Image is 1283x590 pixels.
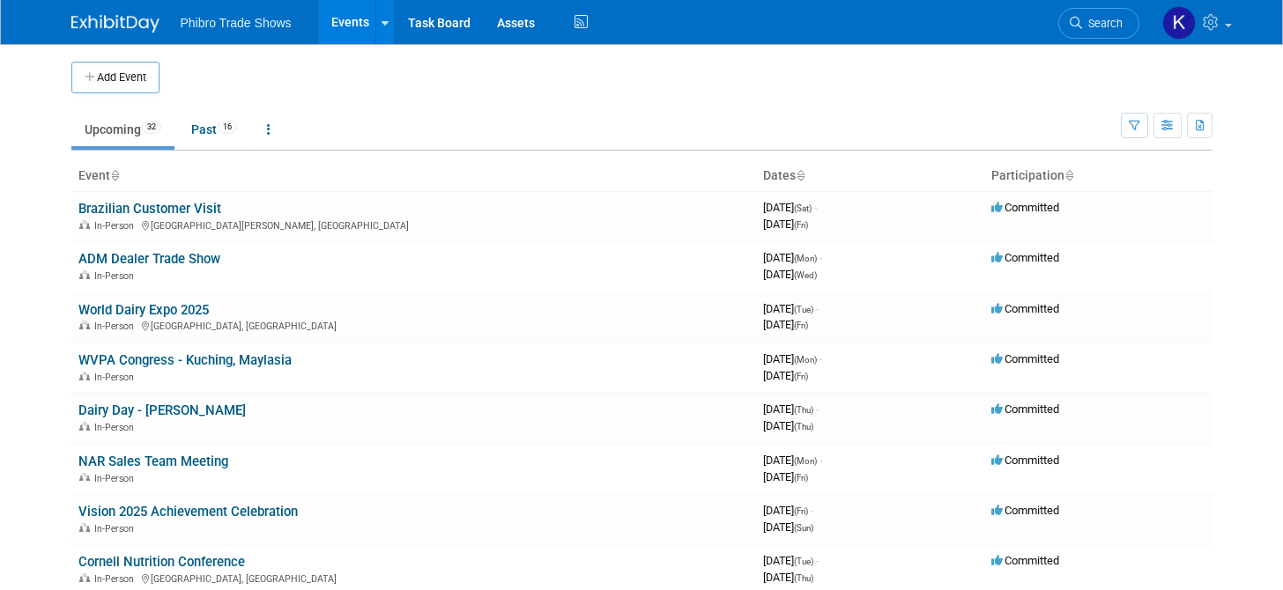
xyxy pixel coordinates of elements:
a: Sort by Start Date [796,168,805,182]
span: [DATE] [763,201,817,214]
a: Sort by Participation Type [1064,168,1073,182]
span: - [811,504,813,517]
span: [DATE] [763,454,822,467]
span: (Thu) [794,573,813,583]
span: [DATE] [763,352,822,365]
span: [DATE] [763,268,817,281]
div: [GEOGRAPHIC_DATA], [GEOGRAPHIC_DATA] [78,318,749,332]
span: 32 [142,121,161,134]
span: (Fri) [794,372,808,381]
span: - [819,251,822,264]
span: [DATE] [763,571,813,584]
a: Past16 [178,113,250,146]
span: - [816,302,819,315]
img: In-Person Event [79,573,90,582]
span: In-Person [94,573,139,585]
a: Sort by Event Name [110,168,119,182]
span: - [814,201,817,214]
a: Dairy Day - [PERSON_NAME] [78,402,246,418]
span: - [816,402,819,416]
a: WVPA Congress - Kuching, Maylasia [78,352,292,368]
span: (Fri) [794,473,808,483]
span: [DATE] [763,520,813,534]
span: (Sat) [794,203,812,213]
img: In-Person Event [79,473,90,482]
th: Dates [756,161,984,191]
span: [DATE] [763,470,808,483]
img: In-Person Event [79,372,90,380]
span: Committed [991,302,1059,315]
th: Event [71,161,756,191]
div: [GEOGRAPHIC_DATA], [GEOGRAPHIC_DATA] [78,571,749,585]
span: (Thu) [794,405,813,415]
span: Phibro Trade Shows [181,16,292,30]
th: Participation [984,161,1213,191]
span: Committed [991,554,1059,567]
span: [DATE] [763,318,808,331]
span: Committed [991,352,1059,365]
button: Add Event [71,62,159,93]
span: (Tue) [794,305,813,314]
span: Committed [991,504,1059,517]
span: [DATE] [763,251,822,264]
span: In-Person [94,422,139,433]
span: [DATE] [763,504,813,517]
div: [GEOGRAPHIC_DATA][PERSON_NAME], [GEOGRAPHIC_DATA] [78,218,749,232]
span: [DATE] [763,554,819,567]
span: Committed [991,251,1059,264]
a: Vision 2025 Achievement Celebration [78,504,298,520]
span: (Thu) [794,422,813,431]
span: - [816,554,819,567]
span: In-Person [94,321,139,332]
span: In-Person [94,473,139,484]
span: (Fri) [794,506,808,516]
img: In-Person Event [79,270,90,279]
span: [DATE] [763,302,819,315]
span: (Fri) [794,321,808,330]
span: (Tue) [794,557,813,566]
a: Cornell Nutrition Conference [78,554,245,570]
a: ADM Dealer Trade Show [78,251,220,267]
img: ExhibitDay [71,15,159,33]
a: Upcoming32 [71,113,174,146]
span: (Mon) [794,355,817,365]
span: In-Person [94,220,139,232]
span: (Mon) [794,456,817,466]
span: (Sun) [794,523,813,533]
span: In-Person [94,372,139,383]
a: NAR Sales Team Meeting [78,454,228,469]
span: Committed [991,454,1059,467]
span: - [819,454,822,467]
a: Search [1058,8,1139,39]
img: In-Person Event [79,321,90,329]
span: - [819,352,822,365]
span: Committed [991,201,1059,214]
span: In-Person [94,270,139,282]
span: Search [1082,17,1123,30]
span: [DATE] [763,419,813,432]
span: Committed [991,402,1059,416]
span: In-Person [94,523,139,535]
img: In-Person Event [79,422,90,431]
span: (Mon) [794,254,817,263]
span: [DATE] [763,218,808,231]
img: In-Person Event [79,523,90,532]
img: In-Person Event [79,220,90,229]
span: (Fri) [794,220,808,230]
span: (Wed) [794,270,817,280]
a: World Dairy Expo 2025 [78,302,209,318]
span: 16 [218,121,237,134]
span: [DATE] [763,369,808,382]
img: Karol Ehmen [1162,6,1196,40]
a: Brazilian Customer Visit [78,201,221,217]
span: [DATE] [763,402,819,416]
